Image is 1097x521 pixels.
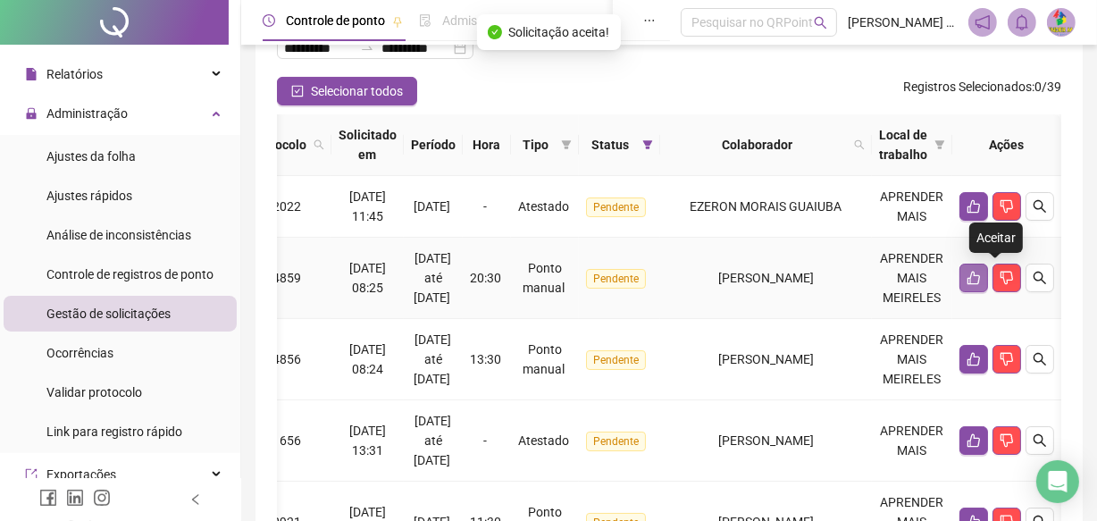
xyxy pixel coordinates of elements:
span: file-done [419,14,431,27]
td: APRENDER MAIS [872,176,952,238]
span: Tipo [518,135,554,155]
span: clock-circle [263,14,275,27]
span: instagram [93,489,111,507]
span: Link para registro rápido [46,424,182,439]
span: check-circle [488,25,502,39]
span: file [25,68,38,80]
td: APRENDER MAIS [872,400,952,482]
span: Controle de ponto [286,13,385,28]
span: dislike [1000,433,1014,448]
span: search [314,139,324,150]
span: filter [557,131,575,158]
span: dislike [1000,271,1014,285]
span: Gestão de solicitações [46,307,171,321]
span: export [25,468,38,481]
span: swap-right [360,41,374,55]
span: lock [25,107,38,120]
span: Relatórios [46,67,103,81]
span: [PERSON_NAME] [718,271,814,285]
span: search [854,139,865,150]
span: 13:30 [470,352,501,366]
span: Solicitação aceita! [509,22,610,42]
span: Pendente [586,432,646,451]
button: Selecionar todos [277,77,417,105]
span: Ajustes da folha [46,149,136,164]
span: EZERON MORAIS GUAIUBA [691,199,842,214]
span: Status [586,135,635,155]
span: Local de trabalho [879,125,927,164]
img: 47503 [1048,9,1075,36]
div: Open Intercom Messenger [1036,460,1079,503]
span: filter [561,139,572,150]
span: [DATE] 08:24 [349,342,386,376]
span: filter [931,122,949,168]
span: : 0 / 39 [903,77,1061,105]
span: Validar protocolo [46,385,142,399]
span: Exportações [46,467,116,482]
span: dislike [1000,199,1014,214]
span: search [1033,433,1047,448]
th: Período [404,114,463,176]
span: [PERSON_NAME] [718,433,814,448]
span: [DATE] 11:45 [349,189,386,223]
td: APRENDER MAIS MEIRELES [872,238,952,319]
span: to [360,41,374,55]
span: Pendente [586,197,646,217]
span: Protocolo [251,135,306,155]
span: [DATE] até [DATE] [414,332,452,386]
span: Colaborador [667,135,847,155]
span: left [189,493,202,506]
span: search [1033,352,1047,366]
th: Hora [463,114,511,176]
div: Aceitar [969,223,1023,253]
span: pushpin [392,16,403,27]
span: Pendente [586,269,646,289]
span: bell [1014,14,1030,30]
span: Gestão de férias [574,13,664,28]
span: filter [934,139,945,150]
span: Selecionar todos [311,81,403,101]
span: 20:30 [470,271,501,285]
div: Ações [959,135,1054,155]
span: like [967,271,981,285]
span: check-square [291,85,304,97]
span: facebook [39,489,57,507]
span: [PERSON_NAME] [718,352,814,366]
span: ellipsis [643,14,656,27]
th: Solicitado em [331,114,404,176]
span: Pendente [586,350,646,370]
span: linkedin [66,489,84,507]
span: [DATE] [414,199,450,214]
span: [PERSON_NAME] DA - [PERSON_NAME] [848,13,958,32]
span: like [967,352,981,366]
span: Administração [46,106,128,121]
span: Ponto manual [523,261,565,295]
span: Atestado [518,433,569,448]
span: - [484,433,488,448]
span: filter [639,131,657,158]
span: search [1033,199,1047,214]
span: notification [975,14,991,30]
span: [DATE] 08:25 [349,261,386,295]
span: Controle de registros de ponto [46,267,214,282]
span: Admissão digital [442,13,534,28]
span: search [850,131,868,158]
span: search [310,131,328,158]
span: Análise de inconsistências [46,228,191,242]
span: Atestado [518,199,569,214]
span: [DATE] até [DATE] [414,251,452,305]
span: search [814,16,827,29]
span: Ocorrências [46,346,113,360]
span: [DATE] até [DATE] [414,414,452,467]
span: Registros Selecionados [903,80,1032,94]
span: dislike [1000,352,1014,366]
span: like [967,433,981,448]
span: like [967,199,981,214]
span: Ponto manual [523,342,565,376]
span: filter [642,139,653,150]
span: Ajustes rápidos [46,189,132,203]
span: search [1033,271,1047,285]
span: - [484,199,488,214]
span: [DATE] 13:31 [349,424,386,458]
td: APRENDER MAIS MEIRELES [872,319,952,400]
